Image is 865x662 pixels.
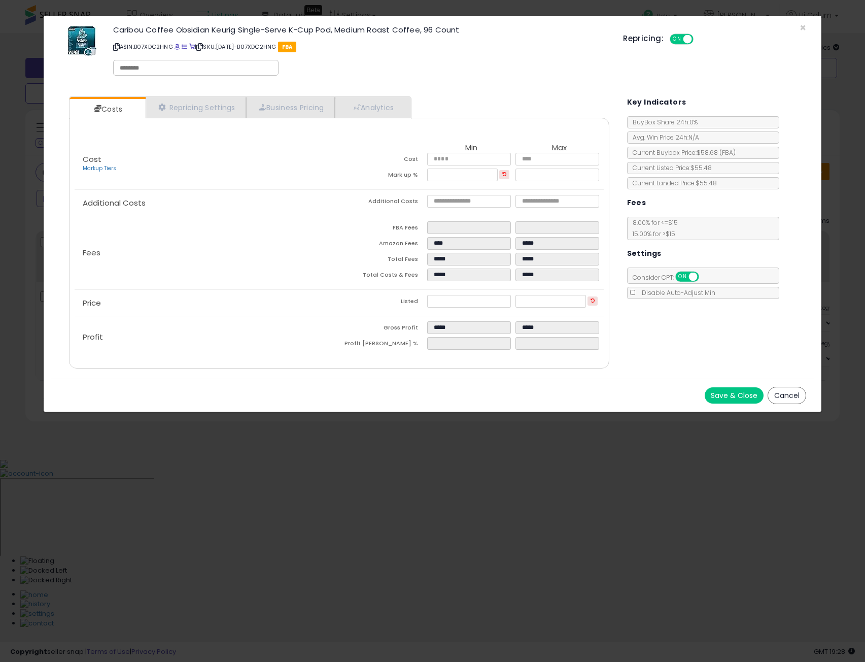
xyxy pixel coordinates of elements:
[339,269,427,284] td: Total Costs & Fees
[335,97,410,118] a: Analytics
[628,179,717,187] span: Current Landed Price: $55.48
[628,218,678,238] span: 8.00 % for <= $15
[175,43,180,51] a: BuyBox page
[83,164,116,172] a: Markup Tiers
[113,39,608,55] p: ASIN: B07XDC2HNG | SKU: [DATE]-B07XDC2HNG
[628,273,712,282] span: Consider CPT:
[627,96,686,109] h5: Key Indicators
[697,273,713,281] span: OFF
[339,195,427,211] td: Additional Costs
[339,153,427,169] td: Cost
[427,144,515,153] th: Min
[339,337,427,353] td: Profit [PERSON_NAME] %
[628,148,736,157] span: Current Buybox Price:
[671,35,683,44] span: ON
[278,42,297,52] span: FBA
[339,253,427,269] td: Total Fees
[705,387,764,404] button: Save & Close
[246,97,335,118] a: Business Pricing
[189,43,195,51] a: Your listing only
[719,148,736,157] span: ( FBA )
[70,99,145,119] a: Costs
[75,249,339,257] p: Fees
[182,43,187,51] a: All offer listings
[628,118,698,126] span: BuyBox Share 24h: 0%
[339,169,427,184] td: Mark up %
[628,229,675,238] span: 15.00 % for > $15
[113,26,608,34] h3: Caribou Coffee Obsidian Keurig Single-Serve K-Cup Pod, Medium Roast Coffee, 96 Count
[339,295,427,311] td: Listed
[628,163,712,172] span: Current Listed Price: $55.48
[339,321,427,337] td: Gross Profit
[623,35,664,43] h5: Repricing:
[637,288,715,297] span: Disable Auto-Adjust Min
[697,148,736,157] span: $58.68
[627,196,646,209] h5: Fees
[75,299,339,307] p: Price
[75,155,339,173] p: Cost
[800,20,806,35] span: ×
[768,387,806,404] button: Cancel
[146,97,246,118] a: Repricing Settings
[339,221,427,237] td: FBA Fees
[676,273,689,281] span: ON
[628,133,699,142] span: Avg. Win Price 24h: N/A
[339,237,427,253] td: Amazon Fees
[75,199,339,207] p: Additional Costs
[692,35,708,44] span: OFF
[627,247,662,260] h5: Settings
[67,26,97,56] img: 51NXQCUGjBL._SL60_.jpg
[515,144,604,153] th: Max
[75,333,339,341] p: Profit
